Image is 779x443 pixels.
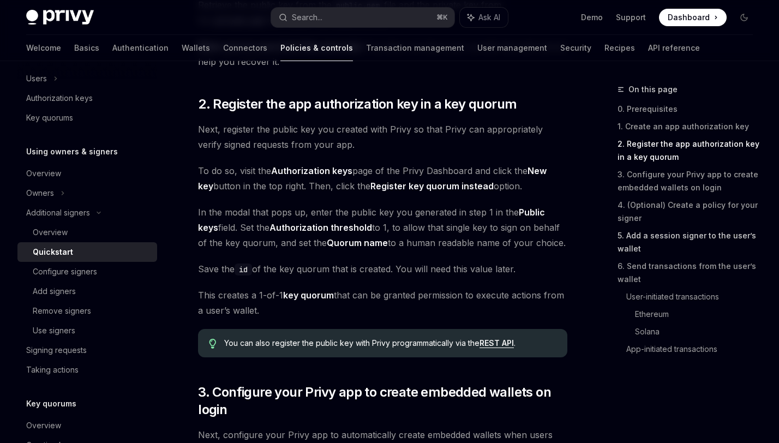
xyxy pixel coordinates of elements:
a: Authentication [112,35,169,61]
a: Add signers [17,282,157,301]
a: REST API [480,338,514,348]
span: You can also register the public key with Privy programmatically via the . [224,338,557,349]
button: Ask AI [460,8,508,27]
img: dark logo [26,10,94,25]
strong: Authorization keys [271,165,352,176]
span: 2. Register the app authorization key in a key quorum [198,95,517,113]
div: Owners [26,187,54,200]
span: Save the of the key quorum that is created. You will need this value later. [198,261,567,277]
a: Authorization keys [271,165,352,177]
span: 3. Configure your Privy app to create embedded wallets on login [198,384,567,418]
a: Transaction management [366,35,464,61]
a: key quorum [283,290,334,301]
strong: Authorization threshold [269,222,372,233]
span: ⌘ K [436,13,448,22]
span: This creates a 1-of-1 that can be granted permission to execute actions from a user’s wallet. [198,288,567,318]
code: id [235,264,252,276]
a: 6. Send transactions from the user’s wallet [618,258,762,288]
a: Configure signers [17,262,157,282]
a: Key quorums [17,108,157,128]
a: Taking actions [17,360,157,380]
a: Basics [74,35,99,61]
a: User-initiated transactions [626,288,762,306]
div: Quickstart [33,246,73,259]
div: Overview [26,167,61,180]
a: Quickstart [17,242,157,262]
a: Overview [17,164,157,183]
strong: Register key quorum instead [370,181,494,191]
a: 2. Register the app authorization key in a key quorum [618,135,762,166]
a: Overview [17,223,157,242]
a: User management [477,35,547,61]
button: Search...⌘K [271,8,454,27]
a: Policies & controls [280,35,353,61]
div: Taking actions [26,363,79,376]
span: To do so, visit the page of the Privy Dashboard and click the button in the top right. Then, clic... [198,163,567,194]
a: 3. Configure your Privy app to create embedded wallets on login [618,166,762,196]
strong: Quorum name [327,237,388,248]
a: Authorization keys [17,88,157,108]
h5: Key quorums [26,397,76,410]
svg: Tip [209,339,217,349]
button: Toggle dark mode [735,9,753,26]
span: On this page [628,83,678,96]
span: Ask AI [478,12,500,23]
span: In the modal that pops up, enter the public key you generated in step 1 in the field. Set the to ... [198,205,567,250]
a: Wallets [182,35,210,61]
div: Add signers [33,285,76,298]
a: 5. Add a session signer to the user’s wallet [618,227,762,258]
a: Welcome [26,35,61,61]
div: Configure signers [33,265,97,278]
div: Overview [33,226,68,239]
a: 0. Prerequisites [618,100,762,118]
a: App-initiated transactions [626,340,762,358]
a: Ethereum [635,306,762,323]
div: Users [26,72,47,85]
a: Signing requests [17,340,157,360]
a: 1. Create an app authorization key [618,118,762,135]
a: Use signers [17,321,157,340]
a: Solana [635,323,762,340]
div: Key quorums [26,111,73,124]
a: Support [616,12,646,23]
div: Use signers [33,324,75,337]
span: Dashboard [668,12,710,23]
a: Demo [581,12,603,23]
div: Overview [26,419,61,432]
div: Authorization keys [26,92,93,105]
a: Remove signers [17,301,157,321]
div: Search... [292,11,322,24]
a: Recipes [604,35,635,61]
div: Signing requests [26,344,87,357]
h5: Using owners & signers [26,145,118,158]
a: Connectors [223,35,267,61]
a: 4. (Optional) Create a policy for your signer [618,196,762,227]
span: Next, register the public key you created with Privy so that Privy can appropriately verify signe... [198,122,567,152]
a: Security [560,35,591,61]
div: Remove signers [33,304,91,318]
a: API reference [648,35,700,61]
div: Additional signers [26,206,90,219]
a: Dashboard [659,9,727,26]
a: Overview [17,416,157,435]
